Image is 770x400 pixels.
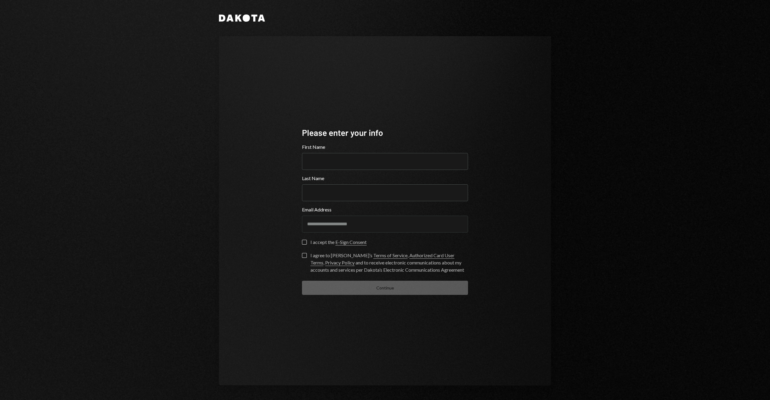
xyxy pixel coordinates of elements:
label: First Name [302,143,468,151]
div: I agree to [PERSON_NAME]’s , , and to receive electronic communications about my accounts and ser... [310,252,468,273]
a: E-Sign Consent [335,239,367,245]
a: Terms of Service [373,252,408,259]
label: Last Name [302,175,468,182]
button: I agree to [PERSON_NAME]’s Terms of Service, Authorized Card User Terms, Privacy Policy and to re... [302,253,307,258]
a: Privacy Policy [325,260,355,266]
div: Please enter your info [302,127,468,139]
a: Authorized Card User Terms [310,252,454,266]
label: Email Address [302,206,468,213]
button: I accept the E-Sign Consent [302,240,307,245]
div: I accept the [310,239,367,246]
